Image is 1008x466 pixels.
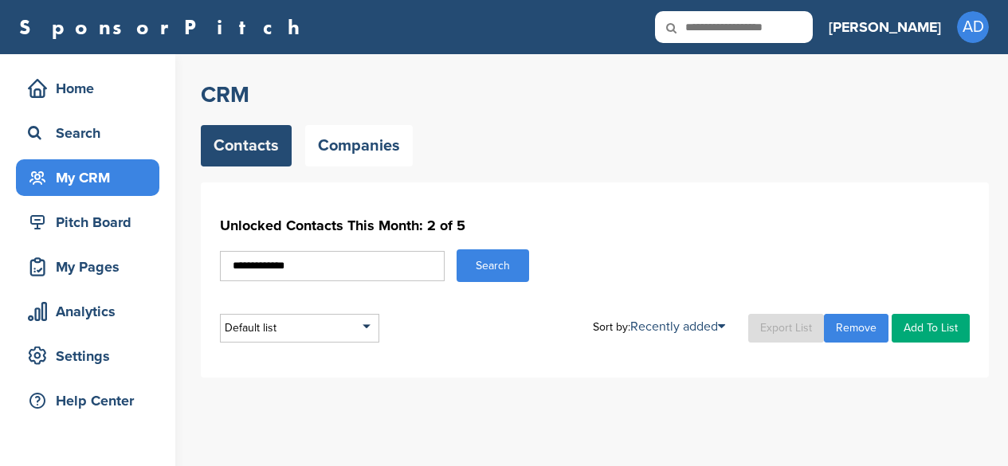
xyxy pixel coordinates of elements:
[16,293,159,330] a: Analytics
[201,125,292,166] a: Contacts
[16,338,159,374] a: Settings
[829,16,941,38] h3: [PERSON_NAME]
[24,74,159,103] div: Home
[630,319,725,335] a: Recently added
[24,342,159,370] div: Settings
[16,204,159,241] a: Pitch Board
[957,11,989,43] span: AD
[892,314,970,343] a: Add To List
[220,211,970,240] h1: Unlocked Contacts This Month: 2 of 5
[16,115,159,151] a: Search
[16,159,159,196] a: My CRM
[829,10,941,45] a: [PERSON_NAME]
[24,297,159,326] div: Analytics
[748,314,824,343] a: Export List
[16,249,159,285] a: My Pages
[201,80,989,109] h2: CRM
[16,70,159,107] a: Home
[24,119,159,147] div: Search
[220,314,379,343] div: Default list
[24,386,159,415] div: Help Center
[24,208,159,237] div: Pitch Board
[24,253,159,281] div: My Pages
[305,125,413,166] a: Companies
[457,249,529,282] button: Search
[593,320,725,333] div: Sort by:
[16,382,159,419] a: Help Center
[19,17,310,37] a: SponsorPitch
[824,314,888,343] a: Remove
[24,163,159,192] div: My CRM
